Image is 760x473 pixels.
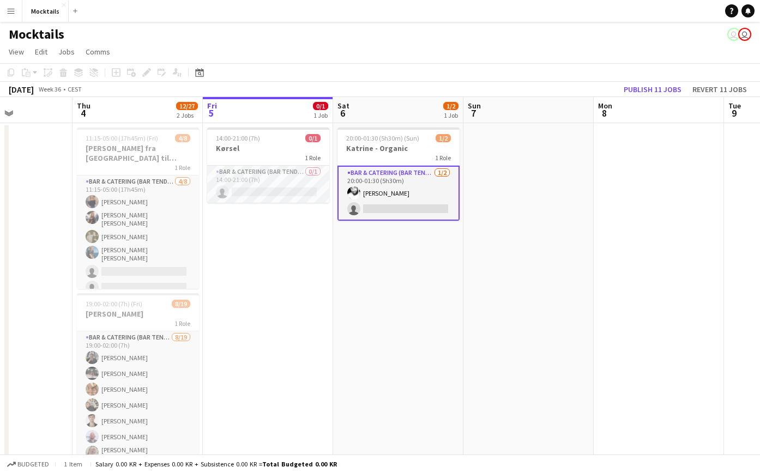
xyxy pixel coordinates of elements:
app-job-card: 19:00-02:00 (7h) (Fri)8/19[PERSON_NAME]1 RoleBar & Catering (Bar Tender)8/1919:00-02:00 (7h)[PERS... [77,293,199,454]
span: 1 Role [305,154,321,162]
span: 20:00-01:30 (5h30m) (Sun) [346,134,419,142]
button: Publish 11 jobs [619,82,686,96]
h3: Katrine - Organic [337,143,460,153]
span: Fri [207,101,217,111]
span: Week 36 [36,85,63,93]
span: Sat [337,101,349,111]
span: 1 Role [174,319,190,328]
div: CEST [68,85,82,93]
button: Budgeted [5,458,51,470]
span: 4/8 [175,134,190,142]
span: Sun [468,101,481,111]
span: 9 [727,107,741,119]
a: Edit [31,45,52,59]
h1: Mocktails [9,26,64,43]
span: 1 Role [435,154,451,162]
span: 11:15-05:00 (17h45m) (Fri) [86,134,158,142]
app-job-card: 14:00-21:00 (7h)0/1Kørsel1 RoleBar & Catering (Bar Tender)0/114:00-21:00 (7h) [207,128,329,203]
div: 2 Jobs [177,111,197,119]
span: 1 Role [174,163,190,172]
app-card-role: Bar & Catering (Bar Tender)0/114:00-21:00 (7h) [207,166,329,203]
div: [DATE] [9,84,34,95]
a: Jobs [54,45,79,59]
button: Mocktails [22,1,69,22]
span: 19:00-02:00 (7h) (Fri) [86,300,142,308]
span: View [9,47,24,57]
div: 1 Job [313,111,328,119]
span: Edit [35,47,47,57]
span: 1 item [60,460,86,468]
span: Tue [728,101,741,111]
app-card-role: Bar & Catering (Bar Tender)1/220:00-01:30 (5h30m)[PERSON_NAME] [337,166,460,221]
span: 14:00-21:00 (7h) [216,134,260,142]
span: 8/19 [172,300,190,308]
span: Total Budgeted 0.00 KR [262,460,337,468]
div: 1 Job [444,111,458,119]
h3: [PERSON_NAME] [77,309,199,319]
span: Budgeted [17,460,49,468]
span: 6 [336,107,349,119]
app-user-avatar: Hektor Pantas [738,28,751,41]
span: Thu [77,101,91,111]
span: Jobs [58,47,75,57]
span: Mon [598,101,612,111]
span: 7 [466,107,481,119]
span: 1/2 [436,134,451,142]
app-user-avatar: Hektor Pantas [727,28,740,41]
a: Comms [81,45,114,59]
span: 1/2 [443,102,459,110]
app-job-card: 20:00-01:30 (5h30m) (Sun)1/2Katrine - Organic1 RoleBar & Catering (Bar Tender)1/220:00-01:30 (5h3... [337,128,460,221]
span: 4 [75,107,91,119]
div: Salary 0.00 KR + Expenses 0.00 KR + Subsistence 0.00 KR = [95,460,337,468]
a: View [4,45,28,59]
app-job-card: 11:15-05:00 (17h45m) (Fri)4/8[PERSON_NAME] fra [GEOGRAPHIC_DATA] til [GEOGRAPHIC_DATA]1 RoleBar &... [77,128,199,289]
span: Comms [86,47,110,57]
app-card-role: Bar & Catering (Bar Tender)4/811:15-05:00 (17h45m)[PERSON_NAME][PERSON_NAME] [PERSON_NAME] [PERSO... [77,175,199,330]
span: 12/27 [176,102,198,110]
span: 5 [206,107,217,119]
button: Revert 11 jobs [688,82,751,96]
h3: Kørsel [207,143,329,153]
h3: [PERSON_NAME] fra [GEOGRAPHIC_DATA] til [GEOGRAPHIC_DATA] [77,143,199,163]
span: 8 [596,107,612,119]
span: 0/1 [313,102,328,110]
span: 0/1 [305,134,321,142]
